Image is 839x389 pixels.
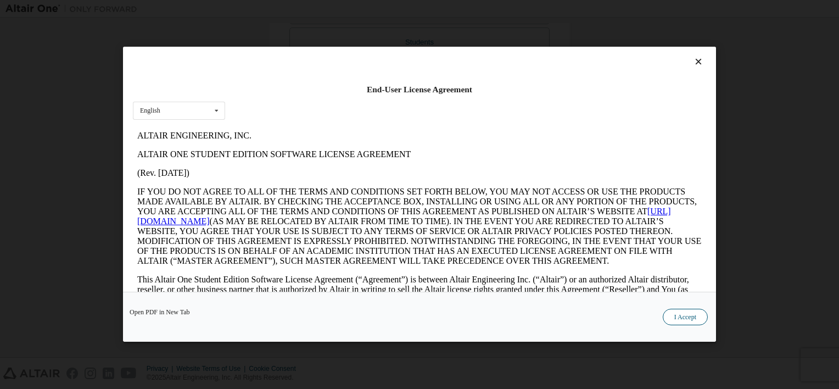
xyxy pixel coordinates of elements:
[4,42,569,52] p: (Rev. [DATE])
[4,148,569,188] p: This Altair One Student Edition Software License Agreement (“Agreement”) is between Altair Engine...
[663,309,708,326] button: I Accept
[4,80,538,99] a: [URL][DOMAIN_NAME]
[4,4,569,14] p: ALTAIR ENGINEERING, INC.
[4,23,569,33] p: ALTAIR ONE STUDENT EDITION SOFTWARE LICENSE AGREEMENT
[140,108,160,114] div: English
[130,309,190,316] a: Open PDF in New Tab
[133,84,706,95] div: End-User License Agreement
[4,60,569,140] p: IF YOU DO NOT AGREE TO ALL OF THE TERMS AND CONDITIONS SET FORTH BELOW, YOU MAY NOT ACCESS OR USE...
